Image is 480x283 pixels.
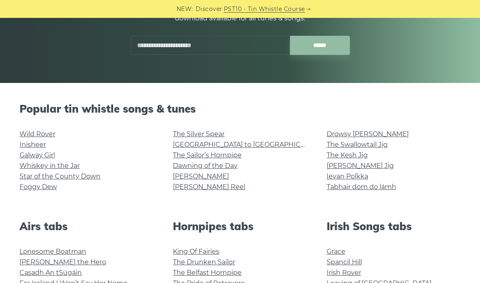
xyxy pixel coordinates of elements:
[327,248,345,255] a: Grace
[224,4,305,14] a: PST10 - Tin Whistle Course
[20,220,153,233] h2: Airs tabs
[20,130,55,138] a: Wild Rover
[20,183,57,191] a: Foggy Dew
[327,269,361,276] a: Irish Rover
[20,102,460,115] h2: Popular tin whistle songs & tunes
[327,141,388,148] a: The Swallowtail Jig
[327,258,362,266] a: Spancil Hill
[177,4,193,14] span: NEW:
[173,162,238,170] a: Dawning of the Day
[173,258,235,266] a: The Drunken Sailor
[327,130,409,138] a: Drowsy [PERSON_NAME]
[173,151,242,159] a: The Sailor’s Hornpipe
[327,183,396,191] a: Tabhair dom do lámh
[20,141,46,148] a: Inisheer
[20,172,100,180] a: Star of the County Down
[173,248,219,255] a: King Of Fairies
[196,4,223,14] span: Discover
[173,130,225,138] a: The Silver Spear
[20,248,86,255] a: Lonesome Boatman
[173,220,307,233] h2: Hornpipes tabs
[327,172,368,180] a: Ievan Polkka
[327,220,460,233] h2: Irish Songs tabs
[20,269,82,276] a: Casadh An tSúgáin
[173,269,242,276] a: The Belfast Hornpipe
[173,183,245,191] a: [PERSON_NAME] Reel
[327,162,394,170] a: [PERSON_NAME] Jig
[20,151,55,159] a: Galway Girl
[20,162,80,170] a: Whiskey in the Jar
[327,151,368,159] a: The Kesh Jig
[173,141,323,148] a: [GEOGRAPHIC_DATA] to [GEOGRAPHIC_DATA]
[173,172,229,180] a: [PERSON_NAME]
[20,258,106,266] a: [PERSON_NAME] the Hero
